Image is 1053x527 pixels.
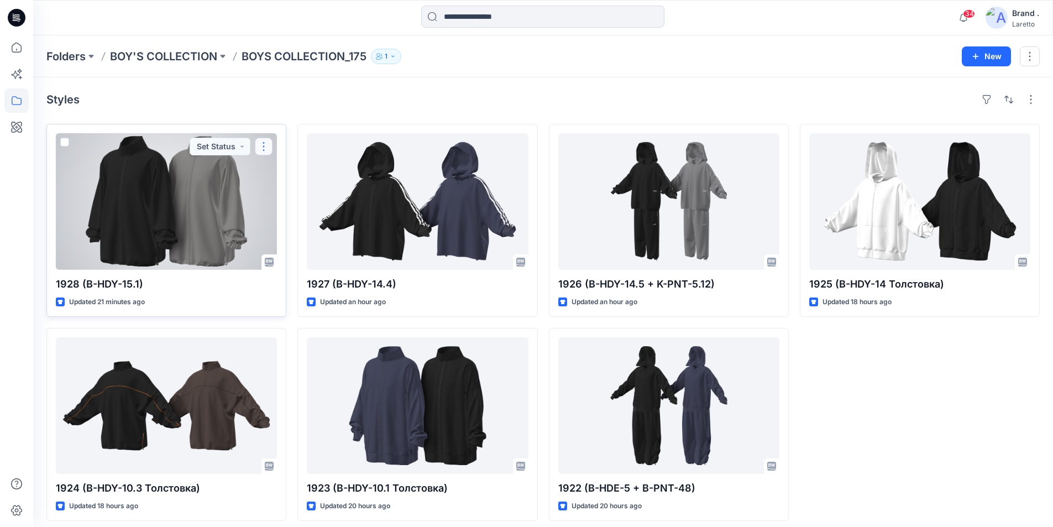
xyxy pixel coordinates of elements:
[307,133,528,270] a: 1927 (B-HDY-14.4)
[809,276,1030,292] p: 1925 (B-HDY-14 Толстовка)
[69,500,138,512] p: Updated 18 hours ago
[963,9,975,18] span: 34
[558,276,779,292] p: 1926 (B-HDY-14.5 + K-PNT-5.12)
[572,500,642,512] p: Updated 20 hours ago
[809,133,1030,270] a: 1925 (B-HDY-14 Толстовка)
[371,49,401,64] button: 1
[307,337,528,474] a: 1923 (B-HDY-10.1 Толстовка)
[986,7,1008,29] img: avatar
[307,276,528,292] p: 1927 (B-HDY-14.4)
[110,49,217,64] a: BOY'S COLLECTION
[56,481,277,496] p: 1924 (B-HDY-10.3 Толстовка)
[558,481,779,496] p: 1922 (B-HDE-5 + B-PNT-48)
[572,296,637,308] p: Updated an hour ago
[1012,20,1039,28] div: Laretto
[1012,7,1039,20] div: Brand .
[242,49,366,64] p: BOYS COLLECTION_175
[46,49,86,64] a: Folders
[320,296,386,308] p: Updated an hour ago
[56,337,277,474] a: 1924 (B-HDY-10.3 Толстовка)
[56,276,277,292] p: 1928 (B-HDY-15.1)
[56,133,277,270] a: 1928 (B-HDY-15.1)
[320,500,390,512] p: Updated 20 hours ago
[69,296,145,308] p: Updated 21 minutes ago
[823,296,892,308] p: Updated 18 hours ago
[307,481,528,496] p: 1923 (B-HDY-10.1 Толстовка)
[558,337,779,474] a: 1922 (B-HDE-5 + B-PNT-48)
[558,133,779,270] a: 1926 (B-HDY-14.5 + K-PNT-5.12)
[385,50,387,62] p: 1
[46,93,80,106] h4: Styles
[962,46,1011,66] button: New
